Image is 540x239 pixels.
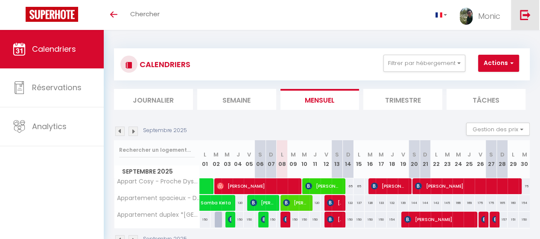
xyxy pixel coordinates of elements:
[116,178,201,185] span: Appart Cosy - Proche Dysneyland - Proche [GEOGRAPHIC_DATA] - RER
[309,140,321,178] th: 11
[114,165,199,178] span: Septembre 2025
[343,195,354,211] div: 122
[398,195,409,211] div: 139
[32,82,82,93] span: Réservations
[519,212,530,227] div: 150
[301,150,306,159] abbr: M
[519,178,530,194] div: 75
[353,178,365,194] div: 65
[508,140,519,178] th: 29
[452,195,464,211] div: 166
[210,140,222,178] th: 02
[508,212,519,227] div: 151
[343,140,354,178] th: 14
[291,150,296,159] abbr: M
[442,195,453,211] div: 145
[247,150,251,159] abbr: V
[398,140,409,178] th: 19
[363,89,442,110] li: Trimestre
[116,195,201,201] span: Appartement spacieux - Disneyland à 20 minutes - Proche [GEOGRAPHIC_DATA]
[313,150,317,159] abbr: J
[327,195,341,211] span: [PERSON_NAME]
[466,123,530,136] button: Gestion des prix
[415,178,514,194] span: [PERSON_NAME]
[343,178,354,194] div: 65
[368,150,373,159] abbr: M
[464,140,475,178] th: 25
[519,195,530,211] div: 154
[280,89,359,110] li: Mensuel
[353,195,365,211] div: 137
[222,140,233,178] th: 03
[32,44,76,54] span: Calendriers
[376,195,387,211] div: 133
[467,150,471,159] abbr: J
[299,212,310,227] div: 150
[431,195,442,211] div: 142
[365,212,376,227] div: 150
[423,150,427,159] abbr: D
[431,140,442,178] th: 22
[225,150,230,159] abbr: M
[335,150,339,159] abbr: S
[201,190,260,207] span: Samba Keita
[327,211,341,227] span: [PERSON_NAME]
[376,212,387,227] div: 150
[391,150,394,159] abbr: J
[478,55,519,72] button: Actions
[236,150,240,159] abbr: J
[481,211,485,227] span: [PERSON_NAME]
[283,195,308,211] span: [PERSON_NAME]
[445,150,450,159] abbr: M
[269,150,273,159] abbr: D
[217,178,295,194] span: [PERSON_NAME]
[114,89,193,110] li: Journalier
[500,150,504,159] abbr: D
[452,140,464,178] th: 24
[365,195,376,211] div: 128
[376,140,387,178] th: 17
[508,195,519,211] div: 160
[299,140,310,178] th: 10
[143,127,187,135] p: Septembre 2025
[420,140,431,178] th: 21
[401,150,405,159] abbr: V
[512,150,514,159] abbr: L
[258,150,262,159] abbr: S
[119,142,195,158] input: Rechercher un logement...
[196,195,207,211] a: Samba Keita
[492,211,496,227] span: Kondo Rouquiyyath
[228,211,231,227] span: [PERSON_NAME]
[200,140,211,178] th: 01
[324,150,328,159] abbr: V
[137,55,190,74] h3: CALENDRIERS
[478,150,482,159] abbr: V
[522,150,527,159] abbr: M
[7,3,32,29] button: Ouvrir le widget de chat LiveChat
[277,140,288,178] th: 08
[288,140,299,178] th: 09
[460,8,473,25] img: ...
[309,212,321,227] div: 150
[254,140,266,178] th: 06
[520,9,531,20] img: logout
[266,140,277,178] th: 07
[244,212,255,227] div: 150
[435,150,438,159] abbr: L
[464,195,475,211] div: 169
[497,140,508,178] th: 28
[519,140,530,178] th: 30
[261,211,264,227] span: [PERSON_NAME]
[383,55,465,72] button: Filtrer par hébergement
[358,150,360,159] abbr: L
[353,140,365,178] th: 15
[346,150,350,159] abbr: D
[116,212,201,218] span: Appartement duplex *[GEOGRAPHIC_DATA]*Disneyland*RER* jardin
[387,212,398,227] div: 154
[387,195,398,211] div: 132
[244,140,255,178] th: 05
[365,140,376,178] th: 16
[497,195,508,211] div: 165
[486,195,497,211] div: 175
[475,140,486,178] th: 26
